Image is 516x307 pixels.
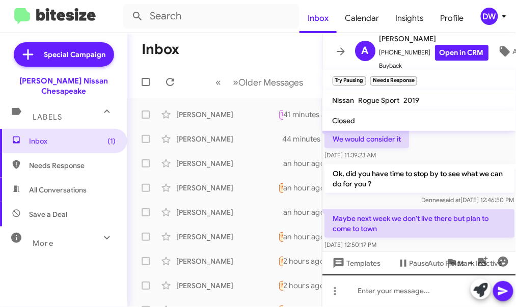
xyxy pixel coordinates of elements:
small: Try Pausing [333,76,366,86]
div: [PERSON_NAME] [176,281,278,291]
div: DW [481,8,498,25]
div: [PERSON_NAME] [176,109,278,120]
span: More [33,239,53,248]
span: Closed [333,116,356,125]
div: an hour ago [283,232,333,242]
div: Unfortunately we would have to see your vehicle. Are you able to stop by ? [278,134,283,144]
div: an hour ago [283,207,333,217]
div: You may not have to put any money down. Did you want to stop by to see what we can do for you ? [278,158,283,169]
p: Ok, did you have time to stop by to see what we can do for you ? [324,164,514,193]
a: Special Campaign [14,42,114,67]
span: Special Campaign [44,49,106,60]
a: Profile [432,4,472,33]
span: Needs Response [282,282,325,289]
p: Maybe next week we don't live there but plan to come to town [324,209,514,238]
nav: Page navigation example [210,72,310,93]
span: said at [443,196,460,204]
input: Search [123,4,300,29]
a: Calendar [337,4,387,33]
div: [PERSON_NAME] [176,158,278,169]
div: [PERSON_NAME] [176,134,278,144]
div: an hour ago [283,183,333,193]
span: » [233,76,239,89]
span: Dennea [DATE] 12:46:50 PM [421,196,514,204]
span: Labels [33,113,62,122]
a: Insights [387,4,432,33]
a: Open in CRM [435,45,488,61]
div: [PERSON_NAME] [176,207,278,217]
div: Absolutely not [278,280,283,291]
p: We would consider it [324,130,409,148]
span: Rogue Sport [359,96,400,105]
span: Older Messages [239,77,304,88]
span: Nissan [333,96,355,105]
div: Yes, we are and hour and half away, are we able to sign over the internet? Or how does that work? [278,231,283,242]
button: Next [227,72,310,93]
span: Needs Response [282,184,325,191]
span: [PHONE_NUMBER] [379,45,488,61]
div: 2 hours ago [283,281,333,291]
span: 2019 [404,96,420,105]
div: an hour ago [283,158,333,169]
span: Save a Deal [29,209,67,219]
h1: Inbox [142,41,179,58]
div: Maybe next week we don't live there but plan to come to town [278,108,283,120]
div: 2 hours ago [283,256,333,266]
div: Sure! I will have my team send over a finance application. [278,207,283,217]
span: (1) [107,136,116,146]
span: « [216,76,222,89]
button: Auto Fields [420,254,485,272]
span: A [362,43,369,59]
div: [PERSON_NAME] [176,183,278,193]
div: [PERSON_NAME] [176,256,278,266]
div: [PERSON_NAME] [176,232,278,242]
span: Auto Fields [428,254,477,272]
div: Liked “Ok we will contact you as it gets closer” [278,182,283,193]
span: Needs Response [29,160,116,171]
span: Try Pausing [282,111,311,118]
span: Buyback [379,61,488,71]
small: Needs Response [370,76,417,86]
button: DW [472,8,505,25]
span: [PERSON_NAME] [379,33,488,45]
span: Templates [331,254,381,272]
button: Previous [210,72,228,93]
span: [DATE] 12:50:17 PM [324,241,376,248]
span: Needs Response [282,258,325,264]
span: Inbox [29,136,116,146]
div: That vehicle broke down on me a month after I got it. I fixed it and then the transmission went o... [278,255,283,267]
span: All Conversations [29,185,87,195]
button: Templates [322,254,389,272]
div: 44 minutes ago [283,134,344,144]
button: Pause [389,254,438,272]
a: Inbox [300,4,337,33]
span: [DATE] 11:39:23 AM [324,151,376,159]
div: 41 minutes ago [283,109,343,120]
span: Needs Response [282,233,325,240]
